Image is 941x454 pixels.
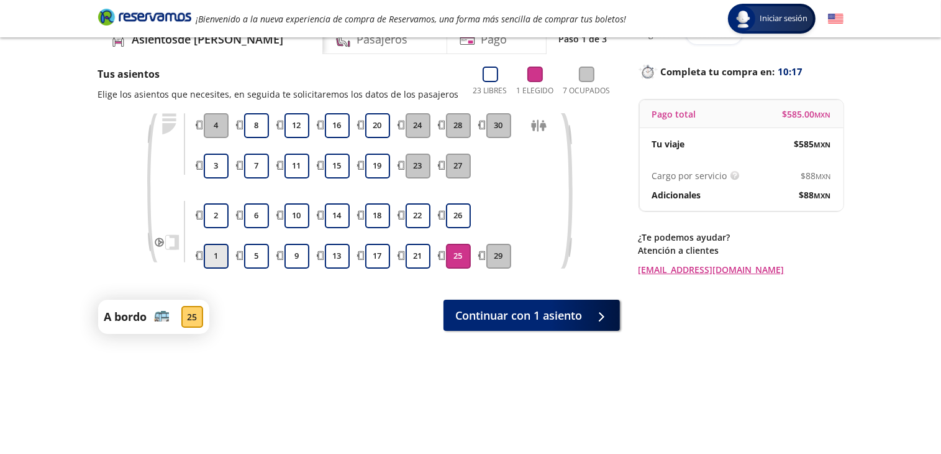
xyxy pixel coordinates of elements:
div: 25 [181,306,203,328]
span: 10:17 [778,65,803,79]
p: ¿Te podemos ayudar? [639,231,843,244]
button: 28 [446,113,471,138]
button: 24 [406,113,430,138]
p: Atención a clientes [639,244,843,257]
button: 5 [244,244,269,269]
small: MXN [816,172,831,181]
em: ¡Bienvenido a la nueva experiencia de compra de Reservamos, una forma más sencilla de comprar tus... [196,13,627,25]
button: 10 [284,203,309,228]
p: Cargo por servicio [652,169,727,182]
h4: Asientos de [PERSON_NAME] [132,31,284,48]
p: Elige los asientos que necesites, en seguida te solicitaremos los datos de los pasajeros [98,88,459,101]
p: Tu viaje [652,137,685,151]
button: 20 [365,113,390,138]
button: 8 [244,113,269,138]
button: 23 [406,154,430,178]
button: 25 [446,244,471,269]
button: 29 [486,244,511,269]
button: Continuar con 1 asiento [443,300,620,331]
small: MXN [814,140,831,149]
button: 11 [284,154,309,178]
button: 2 [204,203,229,228]
small: MXN [814,191,831,200]
p: Adicionales [652,188,701,202]
button: 19 [365,154,390,178]
button: English [828,11,843,27]
button: 7 [244,154,269,178]
button: 22 [406,203,430,228]
button: 15 [325,154,350,178]
p: Pago total [652,108,696,121]
p: Completa tu compra en : [639,63,843,80]
button: 18 [365,203,390,228]
button: 12 [284,113,309,138]
span: $ 88 [799,188,831,202]
button: 4 [204,113,229,138]
small: MXN [815,110,831,119]
a: [EMAIL_ADDRESS][DOMAIN_NAME] [639,263,843,276]
button: 26 [446,203,471,228]
button: 13 [325,244,350,269]
span: Iniciar sesión [755,12,813,25]
button: 3 [204,154,229,178]
button: 9 [284,244,309,269]
p: A bordo [104,308,147,325]
button: 30 [486,113,511,138]
p: 7 Ocupados [563,85,611,96]
span: $ 585.00 [783,108,831,121]
button: 17 [365,244,390,269]
button: 21 [406,244,430,269]
span: Continuar con 1 asiento [456,307,583,324]
p: 23 Libres [473,85,507,96]
p: Tus asientos [98,67,459,81]
h4: Pasajeros [357,31,408,48]
button: 27 [446,154,471,178]
button: 6 [244,203,269,228]
span: $ 585 [794,137,831,151]
button: 16 [325,113,350,138]
button: 14 [325,203,350,228]
button: 1 [204,244,229,269]
h4: Pago [481,31,507,48]
p: 1 Elegido [517,85,554,96]
i: Brand Logo [98,7,191,26]
a: Brand Logo [98,7,191,30]
p: Paso 1 de 3 [559,32,607,45]
span: $ 88 [801,169,831,182]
